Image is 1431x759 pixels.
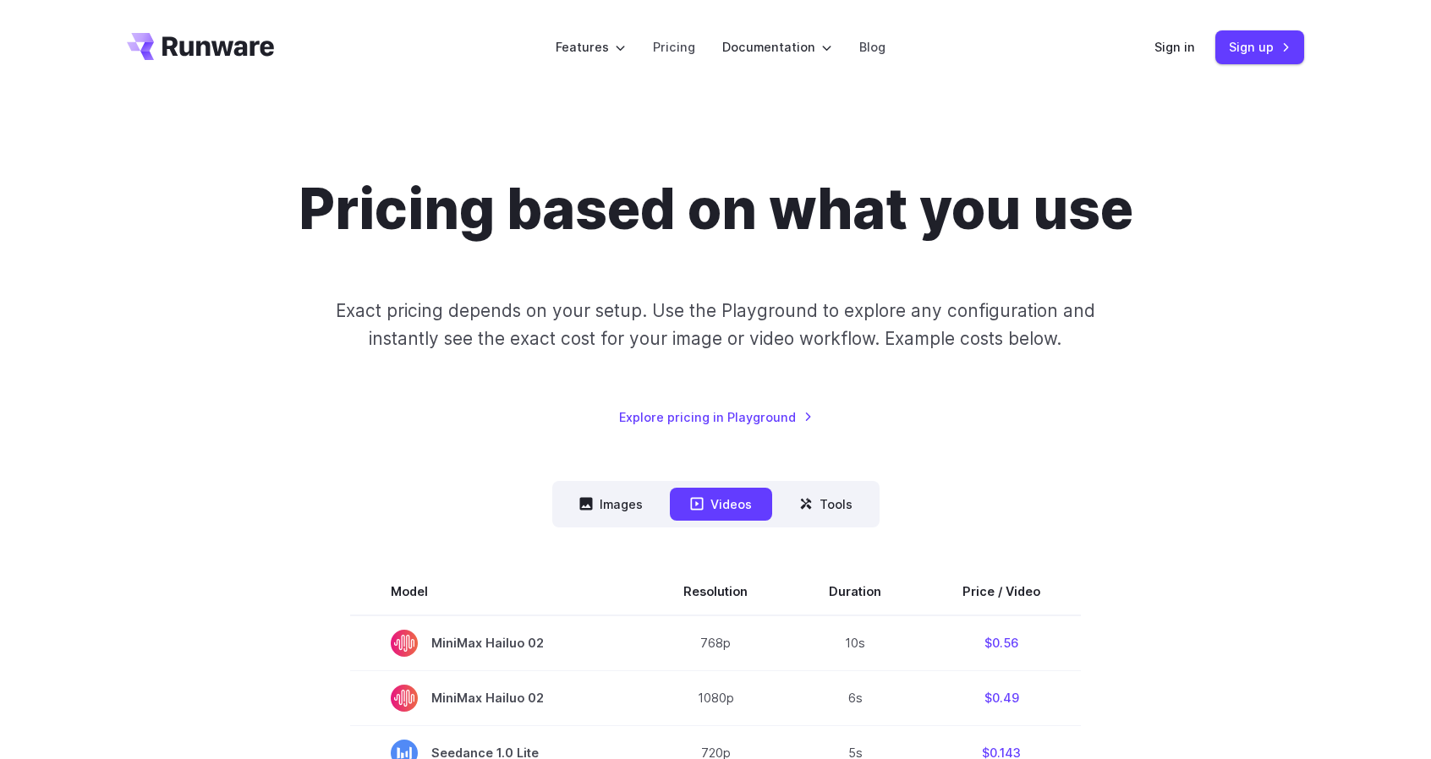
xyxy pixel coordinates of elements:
[556,37,626,57] label: Features
[391,685,602,712] span: MiniMax Hailuo 02
[643,670,788,725] td: 1080p
[788,615,922,671] td: 10s
[922,568,1081,615] th: Price / Video
[922,670,1081,725] td: $0.49
[922,615,1081,671] td: $0.56
[653,37,695,57] a: Pricing
[1215,30,1304,63] a: Sign up
[859,37,885,57] a: Blog
[391,630,602,657] span: MiniMax Hailuo 02
[643,615,788,671] td: 768p
[788,568,922,615] th: Duration
[350,568,643,615] th: Model
[299,176,1133,243] h1: Pricing based on what you use
[722,37,832,57] label: Documentation
[304,297,1127,353] p: Exact pricing depends on your setup. Use the Playground to explore any configuration and instantl...
[779,488,873,521] button: Tools
[670,488,772,521] button: Videos
[788,670,922,725] td: 6s
[643,568,788,615] th: Resolution
[1154,37,1195,57] a: Sign in
[619,407,813,427] a: Explore pricing in Playground
[127,33,274,60] a: Go to /
[559,488,663,521] button: Images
